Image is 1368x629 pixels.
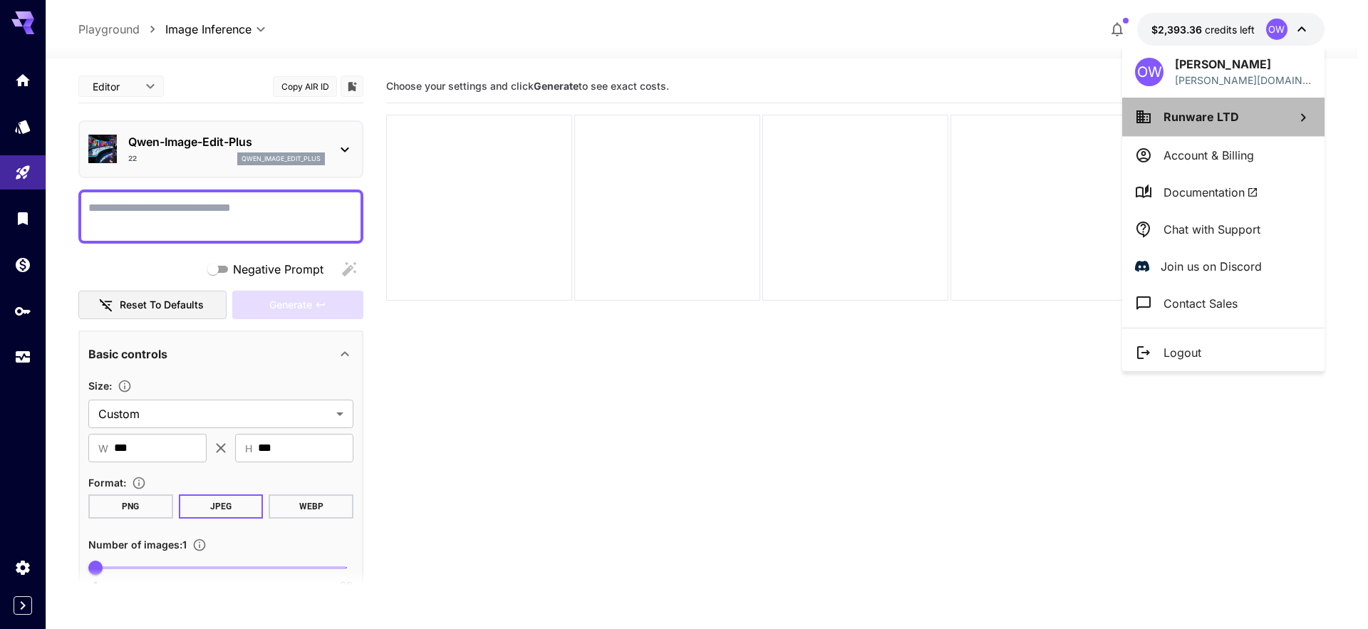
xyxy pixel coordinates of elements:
p: [PERSON_NAME][DOMAIN_NAME][EMAIL_ADDRESS][PERSON_NAME][DOMAIN_NAME] [1175,73,1312,88]
p: Logout [1164,344,1201,361]
p: Account & Billing [1164,147,1254,164]
span: Documentation [1164,184,1258,201]
p: [PERSON_NAME] [1175,56,1312,73]
p: Join us on Discord [1161,258,1262,275]
p: Chat with Support [1164,221,1260,238]
button: Runware LTD [1122,98,1325,136]
p: Contact Sales [1164,295,1238,312]
span: Runware LTD [1164,110,1239,124]
div: oliver.wang@runware.ai [1175,73,1312,88]
div: OW [1135,58,1164,86]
